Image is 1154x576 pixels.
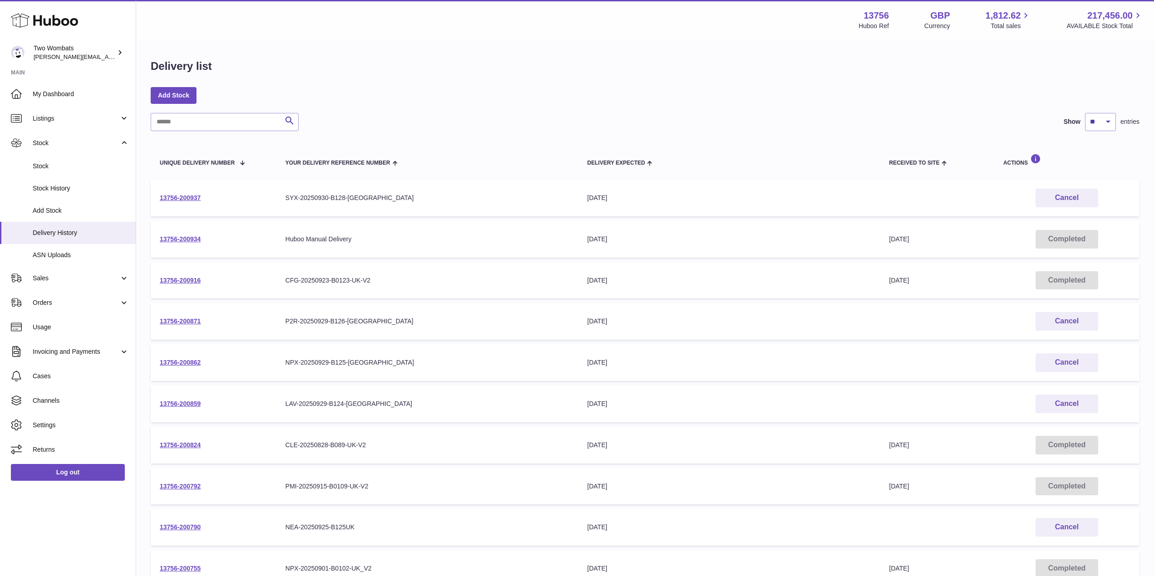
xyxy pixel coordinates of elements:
span: Usage [33,323,129,332]
button: Cancel [1036,312,1098,331]
a: 13756-200937 [160,194,201,201]
button: Cancel [1036,189,1098,207]
span: Returns [33,445,129,454]
a: 13756-200790 [160,523,201,531]
span: Orders [33,298,119,307]
span: [PERSON_NAME][EMAIL_ADDRESS][PERSON_NAME][DOMAIN_NAME] [34,53,231,60]
span: Delivery History [33,229,129,237]
div: NPX-20250929-B125-[GEOGRAPHIC_DATA] [285,358,569,367]
strong: 13756 [864,10,889,22]
span: 217,456.00 [1087,10,1133,22]
span: Delivery Expected [587,160,645,166]
div: Huboo Ref [859,22,889,30]
div: PMI-20250915-B0109-UK-V2 [285,482,569,491]
span: entries [1120,117,1139,126]
h1: Delivery list [151,59,212,73]
span: [DATE] [889,565,909,572]
span: Settings [33,421,129,430]
div: [DATE] [587,317,871,326]
button: Cancel [1036,518,1098,537]
div: [DATE] [587,235,871,244]
div: [DATE] [587,482,871,491]
div: NPX-20250901-B0102-UK_V2 [285,564,569,573]
a: 13756-200916 [160,277,201,284]
a: Log out [11,464,125,480]
a: 13756-200824 [160,441,201,449]
span: Your Delivery Reference Number [285,160,390,166]
a: 13756-200862 [160,359,201,366]
div: Actions [1003,154,1130,166]
div: CLE-20250828-B089-UK-V2 [285,441,569,449]
div: NEA-20250925-B125UK [285,523,569,532]
a: 1,812.62 Total sales [986,10,1031,30]
span: Cases [33,372,129,381]
div: [DATE] [587,564,871,573]
button: Cancel [1036,353,1098,372]
span: My Dashboard [33,90,129,98]
img: philip.carroll@twowombats.com [11,46,25,59]
span: Listings [33,114,119,123]
span: 1,812.62 [986,10,1021,22]
span: [DATE] [889,277,909,284]
span: [DATE] [889,235,909,243]
span: Stock [33,139,119,147]
div: [DATE] [587,194,871,202]
a: 217,456.00 AVAILABLE Stock Total [1066,10,1143,30]
div: Currency [924,22,950,30]
button: Cancel [1036,395,1098,413]
span: Invoicing and Payments [33,347,119,356]
div: [DATE] [587,400,871,408]
div: LAV-20250929-B124-[GEOGRAPHIC_DATA] [285,400,569,408]
div: [DATE] [587,358,871,367]
span: ASN Uploads [33,251,129,259]
div: CFG-20250923-B0123-UK-V2 [285,276,569,285]
span: Unique Delivery Number [160,160,235,166]
div: SYX-20250930-B128-[GEOGRAPHIC_DATA] [285,194,569,202]
div: [DATE] [587,276,871,285]
span: Channels [33,396,129,405]
span: Stock [33,162,129,171]
div: P2R-20250929-B126-[GEOGRAPHIC_DATA] [285,317,569,326]
a: 13756-200859 [160,400,201,407]
span: Add Stock [33,206,129,215]
a: Add Stock [151,87,196,103]
span: AVAILABLE Stock Total [1066,22,1143,30]
a: 13756-200792 [160,483,201,490]
span: [DATE] [889,483,909,490]
span: Sales [33,274,119,283]
a: 13756-200755 [160,565,201,572]
span: Received to Site [889,160,939,166]
span: [DATE] [889,441,909,449]
div: [DATE] [587,523,871,532]
label: Show [1064,117,1080,126]
a: 13756-200934 [160,235,201,243]
span: Stock History [33,184,129,193]
a: 13756-200871 [160,317,201,325]
span: Total sales [991,22,1031,30]
div: [DATE] [587,441,871,449]
div: Two Wombats [34,44,115,61]
div: Huboo Manual Delivery [285,235,569,244]
strong: GBP [930,10,950,22]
